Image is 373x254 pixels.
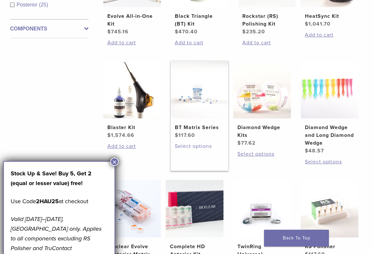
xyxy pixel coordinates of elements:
[305,21,331,27] bdi: 1,041.70
[237,140,256,146] bdi: 77.62
[305,148,308,154] span: $
[175,39,224,47] a: Add to cart: “Black Triangle (BT) Kit”
[175,124,224,131] h2: BT Matrix Series
[175,132,195,138] bdi: 117.60
[305,31,354,39] a: Add to cart: “HeatSync Kit”
[237,124,286,139] h2: Diamond Wedge Kits
[103,180,161,237] img: Bioclear Evolve Posterior Matrix Series
[175,142,224,150] a: Select options for “BT Matrix Series”
[242,28,246,35] span: $
[175,28,178,35] span: $
[305,124,354,147] h2: Diamond Wedge and Long Diamond Wedge
[39,2,48,7] span: (25)
[175,28,198,35] bdi: 470.40
[237,150,286,158] a: Select options for “Diamond Wedge Kits”
[107,132,111,138] span: $
[171,61,228,118] img: BT Matrix Series
[11,196,108,206] p: Use Code at checkout
[103,61,161,139] a: Blaster KitBlaster Kit $1,574.66
[242,39,291,47] a: Add to cart: “Rockstar (RS) Polishing Kit”
[107,28,111,35] span: $
[17,2,39,7] span: Posterior
[107,12,156,28] h2: Evolve All-in-One Kit
[233,180,291,237] img: TwinRing Universal
[237,140,241,146] span: $
[233,61,291,147] a: Diamond Wedge KitsDiamond Wedge Kits $77.62
[301,180,358,237] img: RS Polisher
[305,21,308,27] span: $
[171,61,228,139] a: BT Matrix SeriesBT Matrix Series $117.60
[301,61,358,155] a: Diamond Wedge and Long Diamond WedgeDiamond Wedge and Long Diamond Wedge $48.57
[242,12,291,28] h2: Rockstar (RS) Polishing Kit
[305,243,354,250] h2: RS Polisher
[242,28,265,35] bdi: 235.20
[175,132,178,138] span: $
[107,124,156,131] h2: Blaster Kit
[233,61,291,118] img: Diamond Wedge Kits
[301,61,358,118] img: Diamond Wedge and Long Diamond Wedge
[175,12,224,28] h2: Black Triangle (BT) Kit
[107,28,128,35] bdi: 745.16
[305,12,354,20] h2: HeatSync Kit
[36,198,59,205] strong: 2HAU25
[107,142,156,150] a: Add to cart: “Blaster Kit”
[110,158,119,166] button: Close
[166,180,223,237] img: Complete HD Anterior Kit
[107,39,156,47] a: Add to cart: “Evolve All-in-One Kit”
[305,158,354,166] a: Select options for “Diamond Wedge and Long Diamond Wedge”
[10,25,89,33] label: Components
[11,215,102,252] em: Valid [DATE]–[DATE], [GEOGRAPHIC_DATA] only. Applies to all components excluding RS Polisher and ...
[264,230,329,247] a: Back To Top
[11,170,91,187] strong: Stock Up & Save! Buy 5, Get 2 (equal or lesser value) free!
[103,61,161,118] img: Blaster Kit
[305,148,324,154] bdi: 48.57
[107,132,134,138] bdi: 1,574.66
